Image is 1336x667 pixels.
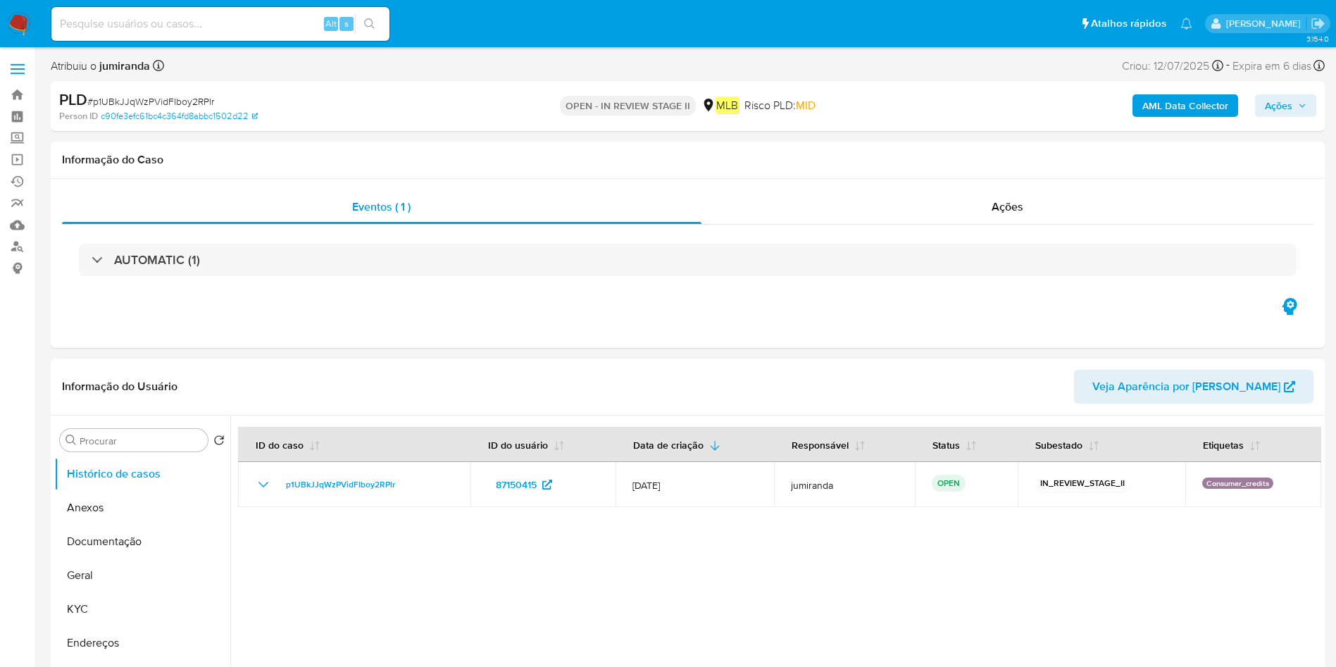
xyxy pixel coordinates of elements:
span: Eventos ( 1 ) [352,199,411,215]
a: Sair [1311,16,1325,31]
span: Veja Aparência por [PERSON_NAME] [1092,370,1280,404]
span: Atribuiu o [51,58,150,74]
button: KYC [54,592,230,626]
button: Endereços [54,626,230,660]
p: OPEN - IN REVIEW STAGE II [560,96,696,116]
b: jumiranda [96,58,150,74]
div: Criou: 12/07/2025 [1122,56,1223,75]
span: # p1UBkJJqWzPVidFIboy2RPlr [87,94,214,108]
button: Ações [1255,94,1316,117]
button: Geral [54,559,230,592]
span: Alt [325,17,337,30]
button: Anexos [54,491,230,525]
span: - [1226,56,1230,75]
button: Documentação [54,525,230,559]
button: Histórico de casos [54,457,230,491]
a: c90fe3efc61bc4c364fd8abbc1502d22 [101,110,258,123]
span: Ações [1265,94,1292,117]
span: Atalhos rápidos [1091,16,1166,31]
input: Pesquise usuários ou casos... [51,15,389,33]
button: search-icon [355,14,384,34]
h1: Informação do Caso [62,153,1313,167]
p: juliane.miranda@mercadolivre.com [1226,17,1306,30]
button: Retornar ao pedido padrão [213,435,225,450]
h1: Informação do Usuário [62,380,177,394]
em: MLB [716,96,739,113]
div: AUTOMATIC (1) [79,244,1297,276]
span: Expira em 6 dias [1232,58,1311,74]
b: PLD [59,88,87,111]
input: Procurar [80,435,202,447]
a: Notificações [1180,18,1192,30]
h3: AUTOMATIC (1) [114,252,200,268]
span: Ações [992,199,1023,215]
button: Procurar [65,435,77,446]
b: AML Data Collector [1142,94,1228,117]
b: Person ID [59,110,98,123]
span: Risco PLD: [744,98,816,113]
span: MID [796,97,816,113]
button: Veja Aparência por [PERSON_NAME] [1074,370,1313,404]
span: s [344,17,349,30]
button: AML Data Collector [1132,94,1238,117]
